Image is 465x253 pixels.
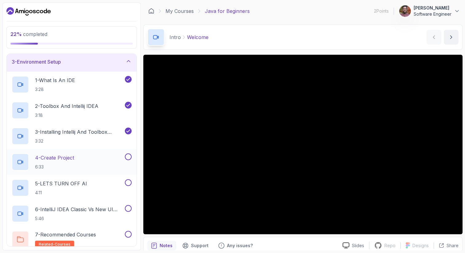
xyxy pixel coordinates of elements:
[12,153,132,171] button: 4-Create Project6:33
[179,241,212,251] button: Support button
[35,112,98,118] p: 3:18
[414,5,451,11] p: [PERSON_NAME]
[187,34,209,41] p: Welcome
[434,243,459,249] button: Share
[12,179,132,196] button: 5-LETS TURN OFF AI4:11
[143,55,463,234] iframe: 1 - Hi
[352,243,364,249] p: Slides
[191,243,209,249] p: Support
[10,31,47,37] span: completed
[338,242,369,249] a: Slides
[414,11,451,17] p: Software Engineer
[205,7,250,15] p: Java for Beginners
[165,7,194,15] a: My Courses
[399,5,460,17] button: user profile image[PERSON_NAME]Software Engineer
[35,190,87,196] p: 4:11
[399,5,411,17] img: user profile image
[384,243,395,249] p: Repo
[169,34,181,41] p: Intro
[35,206,124,213] p: 6 - IntelliJ IDEA Classic Vs New UI (User Interface)
[12,102,132,119] button: 2-Toolbox And Intellij IDEA3:18
[12,76,132,93] button: 1-What Is An IDE3:28
[227,243,253,249] p: Any issues?
[35,138,124,144] p: 3:32
[147,241,176,251] button: notes button
[427,30,441,45] button: previous content
[35,164,74,170] p: 6:33
[35,154,74,161] p: 4 - Create Project
[148,8,154,14] a: Dashboard
[35,102,98,110] p: 2 - Toolbox And Intellij IDEA
[374,8,389,14] p: 2 Points
[10,31,22,37] span: 22 %
[12,58,61,65] h3: 3 - Environment Setup
[215,241,256,251] button: Feedback button
[35,231,96,238] p: 7 - Recommended Courses
[35,77,75,84] p: 1 - What Is An IDE
[7,52,137,72] button: 3-Environment Setup
[39,242,70,247] span: related-courses
[12,128,132,145] button: 3-Installing Intellij And Toolbox Configuration3:32
[12,231,132,248] button: 7-Recommended Coursesrelated-courses
[444,30,459,45] button: next content
[35,128,124,136] p: 3 - Installing Intellij And Toolbox Configuration
[447,243,459,249] p: Share
[12,205,132,222] button: 6-IntelliJ IDEA Classic Vs New UI (User Interface)5:46
[35,180,87,187] p: 5 - LETS TURN OFF AI
[6,6,51,16] a: Dashboard
[160,243,173,249] p: Notes
[35,86,75,93] p: 3:28
[35,215,124,222] p: 5:46
[412,243,429,249] p: Designs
